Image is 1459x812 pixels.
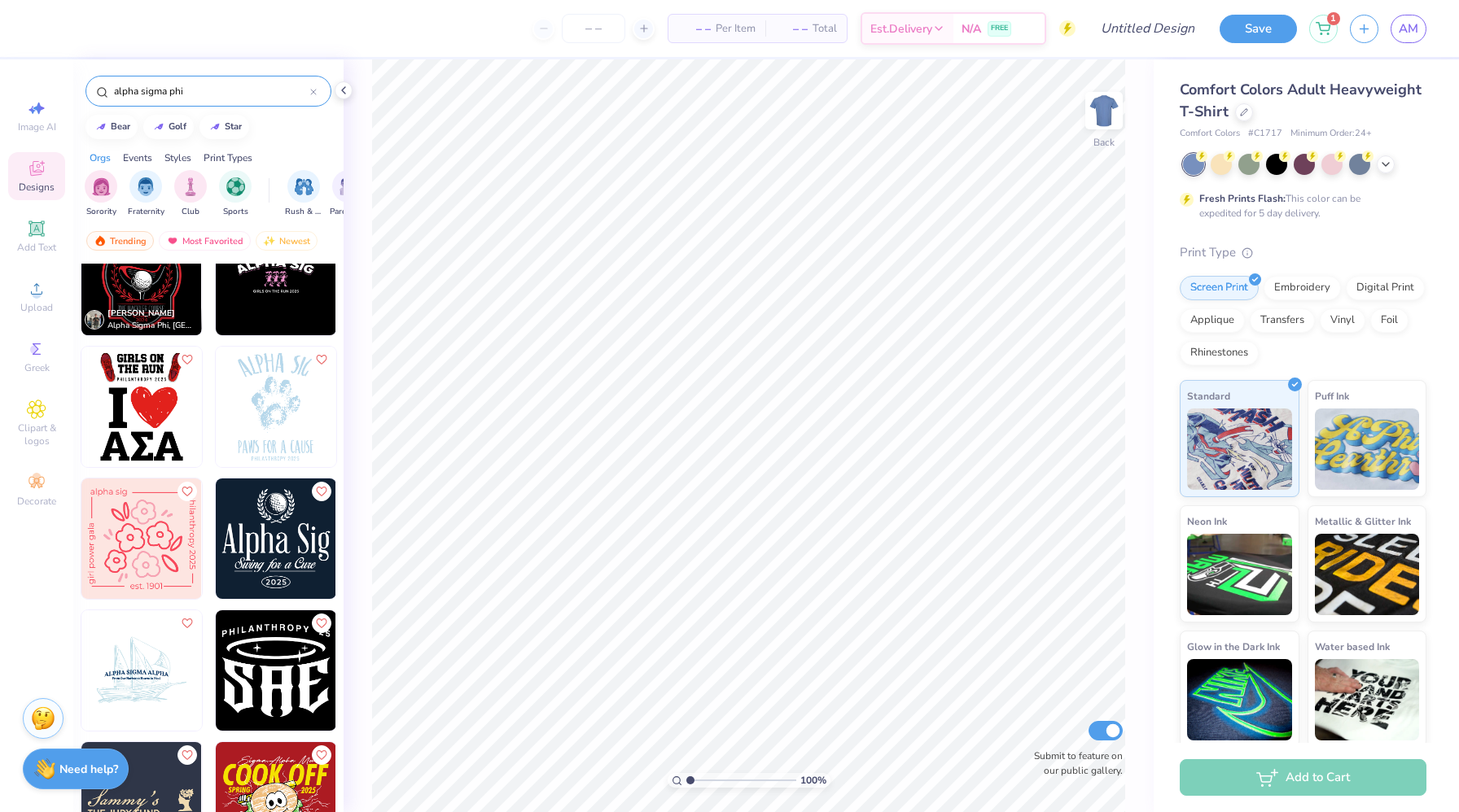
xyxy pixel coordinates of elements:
img: 2aa96c81-e0c4-48db-97e2-aaf25f5e64fd [216,610,336,731]
img: Club Image [182,177,199,196]
span: – – [678,20,711,37]
input: – – [562,14,625,43]
span: Comfort Colors [1180,127,1240,141]
button: Like [177,745,197,765]
img: Sports Image [226,177,245,196]
a: AM [1391,15,1426,43]
strong: Need help? [59,762,118,777]
span: N/A [962,20,981,37]
span: Per Item [716,20,756,37]
img: aa7d14cb-65fe-4f4b-acbc-2345034c6c50 [201,478,322,599]
div: Newest [256,231,318,251]
img: Glow in the Dark Ink [1187,659,1292,740]
span: Total [813,20,837,37]
span: Sorority [86,206,116,218]
div: Back [1093,135,1115,150]
span: Water based Ink [1315,638,1390,655]
span: [PERSON_NAME] [107,308,175,319]
input: Untitled Design [1088,12,1207,45]
span: Neon Ink [1187,513,1227,530]
span: Sports [223,206,248,218]
span: Designs [19,181,55,194]
img: 8ed5d4ed-b285-41a0-b8f2-149352edfaad [335,215,456,335]
img: Sorority Image [92,177,111,196]
span: Rush & Bid [285,206,322,218]
div: filter for Sports [219,170,252,218]
img: 16a774b9-7fae-4335-8883-8e0d8ea43fd6 [81,347,202,467]
img: Fraternity Image [137,177,155,196]
img: Avatar [85,310,104,330]
div: filter for Sorority [85,170,117,218]
div: bear [111,122,130,131]
div: Print Types [204,151,252,165]
button: Like [177,613,197,633]
div: filter for Club [174,170,207,218]
button: bear [85,115,138,139]
span: Greek [24,361,50,374]
span: Upload [20,301,53,314]
img: Water based Ink [1315,659,1420,740]
button: star [199,115,249,139]
div: Embroidery [1264,276,1341,300]
button: filter button [330,170,367,218]
img: dbfa790a-6740-4fb4-b603-69ff0d1d11fe [201,610,322,731]
div: This color can be expedited for 5 day delivery. [1199,191,1400,220]
img: Standard [1187,408,1292,490]
img: Neon Ink [1187,534,1292,615]
div: Rhinestones [1180,341,1259,365]
img: 87e6cebe-7c37-48b6-b3f4-8c0315dfbfee [216,215,336,335]
span: Minimum Order: 24 + [1290,127,1372,141]
div: filter for Rush & Bid [285,170,322,218]
span: 100 % [800,773,826,788]
span: # C1717 [1248,127,1282,141]
div: Print Type [1180,243,1426,262]
img: bb4043fa-df37-49df-aec7-4ff8f7fd854e [81,478,202,599]
img: Rush & Bid Image [295,177,313,196]
img: bfd19d25-efd4-4b8b-87eb-19d3b62cf729 [335,478,456,599]
button: filter button [85,170,117,218]
span: Metallic & Glitter Ink [1315,513,1411,530]
img: Back [1088,94,1120,127]
span: 1 [1327,12,1340,25]
span: Club [182,206,199,218]
div: Screen Print [1180,276,1259,300]
div: Most Favorited [159,231,251,251]
input: Try "Alpha" [112,83,310,99]
img: d8d60e8f-fd19-4491-ab89-8424e625118a [216,478,336,599]
img: 2e0c326f-c6c7-474e-8dde-b407f95125b8 [81,215,202,335]
button: Like [177,350,197,369]
img: f86eaa3b-72bc-441c-a70b-9e7e22a94797 [201,215,322,335]
img: Puff Ink [1315,408,1420,490]
img: trending.gif [94,235,107,247]
div: Orgs [90,151,111,165]
img: Parent's Weekend Image [340,177,358,196]
button: filter button [219,170,252,218]
img: Newest.gif [263,235,276,247]
img: Metallic & Glitter Ink [1315,534,1420,615]
img: most_fav.gif [166,235,179,247]
button: Like [312,613,331,633]
div: Trending [86,231,154,251]
label: Submit to feature on our public gallery. [1025,749,1123,778]
div: golf [169,122,186,131]
button: golf [143,115,194,139]
span: Add Text [17,241,56,254]
span: Clipart & logos [8,421,65,447]
div: Foil [1370,308,1409,333]
span: Image AI [18,120,56,133]
span: Comfort Colors Adult Heavyweight T-Shirt [1180,80,1422,121]
button: filter button [128,170,164,218]
div: Transfers [1250,308,1315,333]
span: – – [775,20,808,37]
span: Puff Ink [1315,387,1349,404]
strong: Fresh Prints Flash: [1199,192,1286,205]
img: trend_line.gif [152,122,165,132]
div: Applique [1180,308,1245,333]
button: Like [312,482,331,501]
div: Digital Print [1346,276,1425,300]
div: star [225,122,242,131]
button: Save [1220,15,1297,43]
div: filter for Fraternity [128,170,164,218]
span: FREE [991,23,1008,34]
button: Like [177,482,197,501]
